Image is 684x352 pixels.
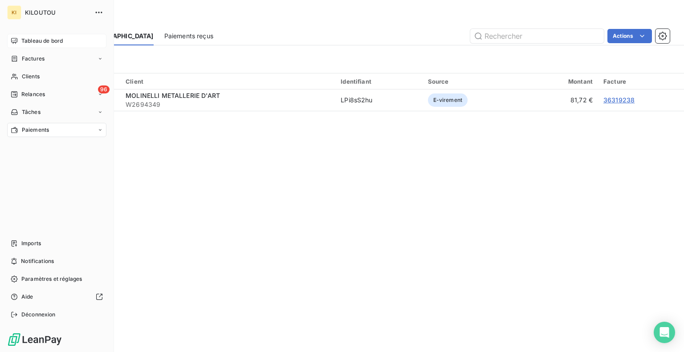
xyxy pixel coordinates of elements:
span: 96 [98,85,110,93]
span: Paiements reçus [164,32,213,40]
div: Montant [531,78,593,85]
span: Imports [21,239,41,247]
input: Rechercher [470,29,604,43]
div: Open Intercom Messenger [654,322,675,343]
td: LPi8sS2hu [335,89,422,111]
a: 36319238 [603,96,635,104]
div: Source [428,78,521,85]
span: Paiements [22,126,49,134]
span: KILOUTOU [25,9,89,16]
span: Paramètres et réglages [21,275,82,283]
img: Logo LeanPay [7,332,62,347]
div: Identifiant [341,78,417,85]
div: KI [7,5,21,20]
span: E-virement [428,93,468,107]
span: MOLINELLI METALLERIE D'ART [126,92,220,99]
span: Notifications [21,257,54,265]
span: Clients [22,73,40,81]
span: Relances [21,90,45,98]
span: W2694349 [126,100,330,109]
span: Déconnexion [21,311,56,319]
span: Factures [22,55,45,63]
button: Actions [607,29,652,43]
span: Tableau de bord [21,37,63,45]
div: Client [126,78,330,85]
td: 81,72 € [526,89,598,111]
span: Tâches [22,108,41,116]
a: Aide [7,290,106,304]
div: Facture [603,78,679,85]
span: Aide [21,293,33,301]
